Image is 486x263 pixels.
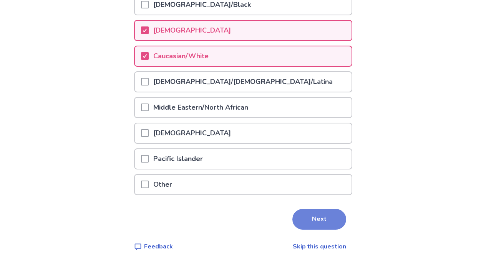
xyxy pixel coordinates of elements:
p: Caucasian/White [149,46,213,66]
a: Skip this question [293,242,346,251]
p: Feedback [144,242,173,251]
button: Next [292,209,346,230]
p: [DEMOGRAPHIC_DATA] [149,21,236,40]
a: Feedback [134,242,173,251]
p: [DEMOGRAPHIC_DATA]/[DEMOGRAPHIC_DATA]/Latina [149,72,337,92]
p: Pacific Islander [149,149,207,169]
p: [DEMOGRAPHIC_DATA] [149,123,236,143]
p: Middle Eastern/North African [149,98,253,117]
p: Other [149,175,177,194]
